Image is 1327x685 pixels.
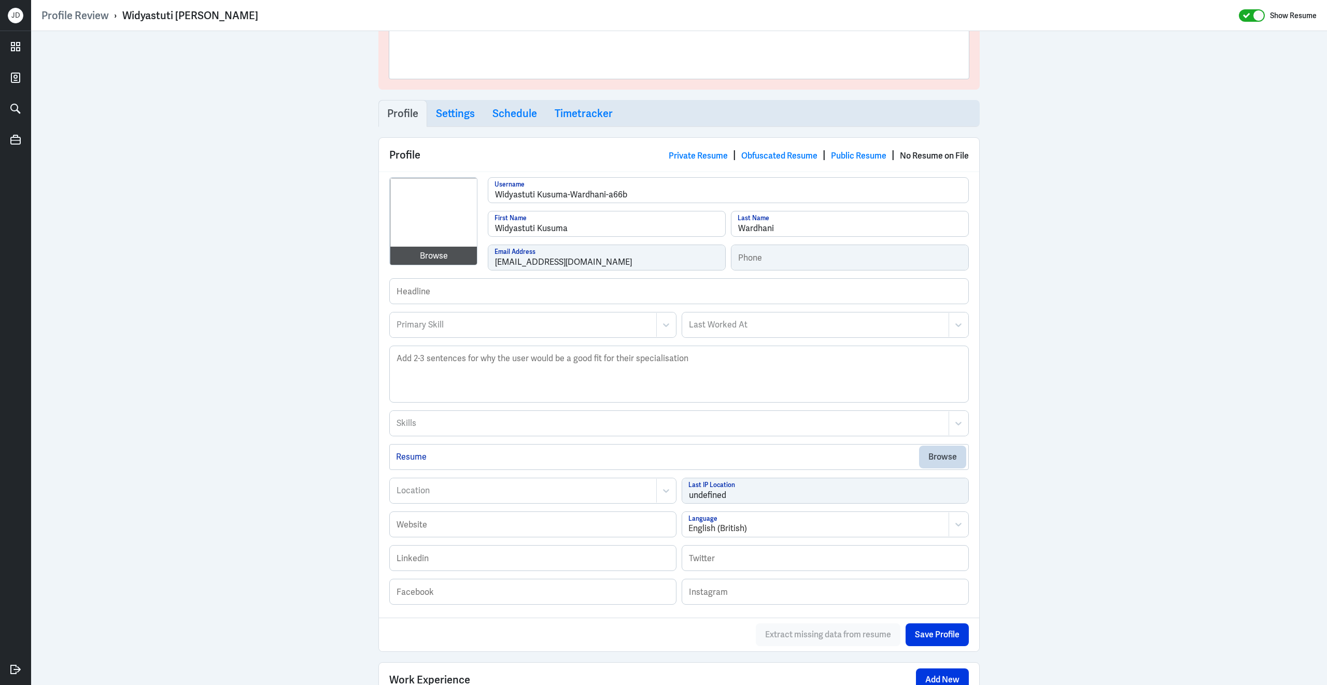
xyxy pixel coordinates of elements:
[488,211,725,236] input: First Name
[390,546,676,570] input: Linkedin
[741,150,817,161] a: Obfuscated Resume
[682,478,968,503] input: Last IP Location
[492,107,537,120] h3: Schedule
[555,107,613,120] h3: Timetracker
[387,107,418,120] h3: Profile
[669,147,969,163] div: | | |
[682,579,968,604] input: Instagram
[488,245,725,270] input: Email Address
[756,623,900,646] button: Extract missing data from resume
[919,446,966,468] button: Browse
[8,8,23,23] div: J D
[390,579,676,604] input: Facebook
[488,178,968,203] input: Username
[669,150,728,161] a: Private Resume
[906,623,969,646] button: Save Profile
[436,107,475,120] h3: Settings
[379,138,979,172] div: Profile
[41,9,109,22] a: Profile Review
[900,150,969,161] span: No Resume on File
[731,211,968,236] input: Last Name
[1270,9,1317,22] label: Show Resume
[122,9,258,22] div: Widyastuti [PERSON_NAME]
[682,546,968,570] input: Twitter
[831,150,886,161] a: Public Resume
[390,279,968,304] input: Headline
[731,245,968,270] input: Phone
[390,512,676,537] input: Website
[109,9,122,22] p: ›
[420,250,448,262] div: Browse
